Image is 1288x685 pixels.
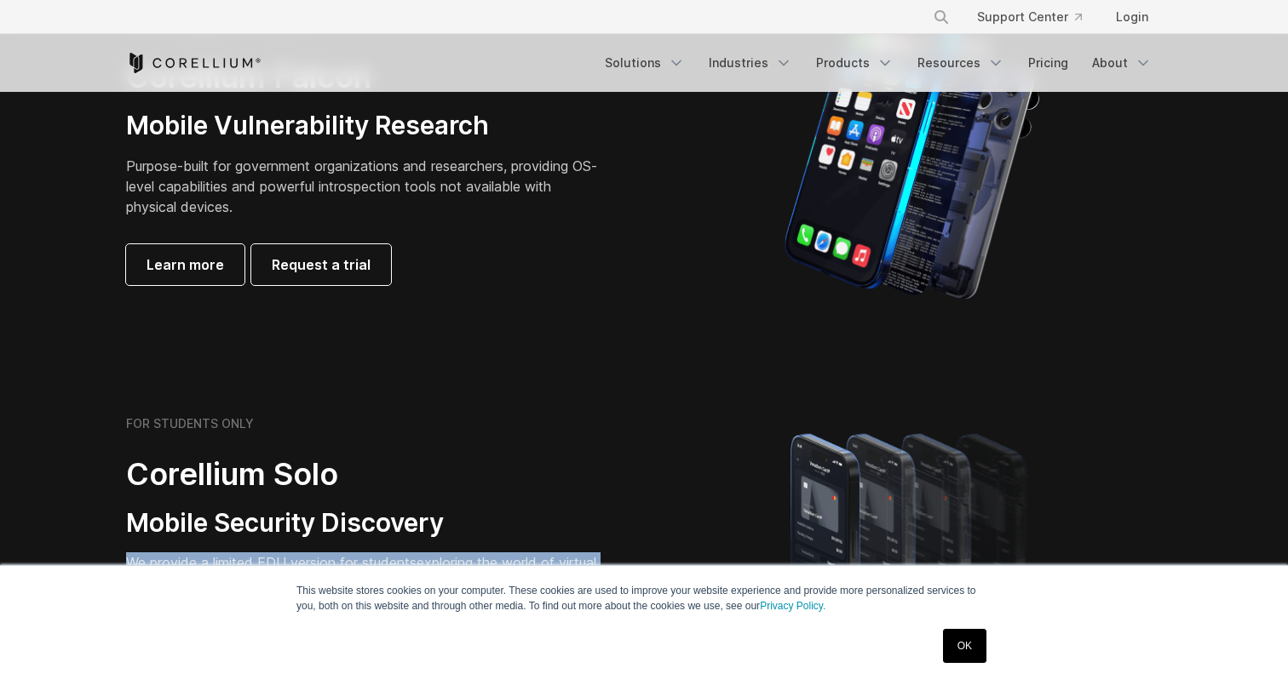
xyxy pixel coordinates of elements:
[806,48,904,78] a: Products
[699,48,802,78] a: Industries
[907,48,1015,78] a: Resources
[1102,2,1162,32] a: Login
[784,3,1040,301] img: iPhone model separated into the mechanics used to build the physical device.
[126,552,603,593] p: exploring the world of virtual iOS and Android devices.
[126,455,603,494] h2: Corellium Solo
[1018,48,1078,78] a: Pricing
[126,416,254,431] h6: FOR STUDENTS ONLY
[1082,48,1162,78] a: About
[595,48,695,78] a: Solutions
[147,254,224,275] span: Learn more
[126,554,417,571] span: We provide a limited EDU version for students
[926,2,957,32] button: Search
[272,254,371,275] span: Request a trial
[251,244,391,285] a: Request a trial
[963,2,1095,32] a: Support Center
[126,156,603,217] p: Purpose-built for government organizations and researchers, providing OS-level capabilities and p...
[943,629,986,663] a: OK
[296,583,992,614] p: This website stores cookies on your computer. These cookies are used to improve your website expe...
[126,507,603,539] h3: Mobile Security Discovery
[595,48,1162,78] div: Navigation Menu
[126,244,244,285] a: Learn more
[912,2,1162,32] div: Navigation Menu
[126,53,262,73] a: Corellium Home
[760,600,825,612] a: Privacy Policy.
[126,110,603,142] h3: Mobile Vulnerability Research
